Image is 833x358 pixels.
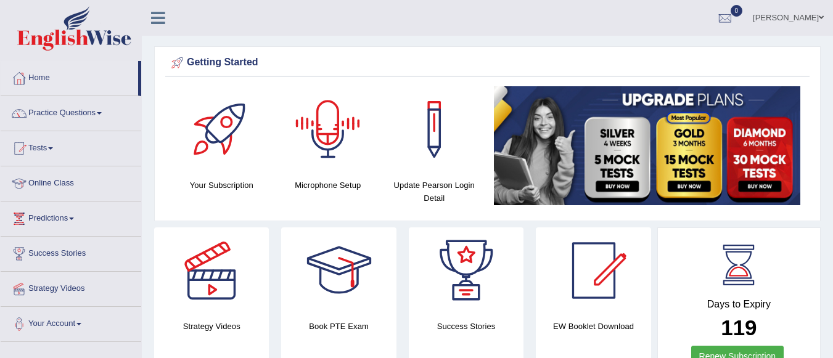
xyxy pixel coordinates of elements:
a: Strategy Videos [1,272,141,303]
a: Predictions [1,201,141,232]
b: 119 [721,315,757,340]
h4: EW Booklet Download [536,320,650,333]
a: Tests [1,131,141,162]
h4: Success Stories [409,320,523,333]
a: Online Class [1,166,141,197]
h4: Strategy Videos [154,320,269,333]
a: Your Account [1,307,141,338]
span: 0 [731,5,743,17]
h4: Days to Expiry [671,299,806,310]
h4: Your Subscription [174,179,269,192]
div: Getting Started [168,54,806,72]
img: small5.jpg [494,86,801,205]
a: Home [1,61,138,92]
a: Success Stories [1,237,141,267]
h4: Update Pearson Login Detail [387,179,482,205]
h4: Microphone Setup [281,179,375,192]
h4: Book PTE Exam [281,320,396,333]
a: Practice Questions [1,96,141,127]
